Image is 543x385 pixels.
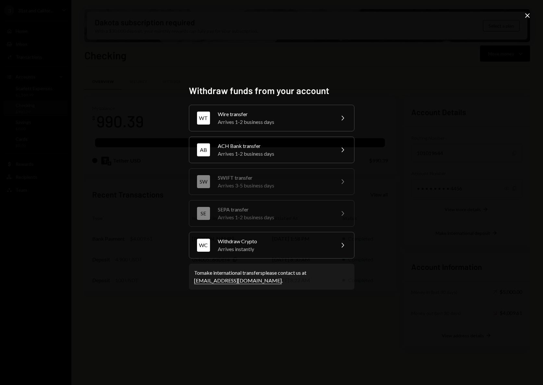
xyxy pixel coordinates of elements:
[197,175,210,188] div: SW
[218,182,331,189] div: Arrives 3-5 business days
[218,150,331,158] div: Arrives 1-2 business days
[218,206,331,213] div: SEPA transfer
[189,105,354,131] button: WTWire transferArrives 1-2 business days
[218,237,331,245] div: Withdraw Crypto
[197,207,210,220] div: SE
[218,142,331,150] div: ACH Bank transfer
[197,112,210,125] div: WT
[194,269,349,284] div: To make international transfers please contact us at .
[189,232,354,259] button: WCWithdraw CryptoArrives instantly
[194,277,282,284] a: [EMAIL_ADDRESS][DOMAIN_NAME]
[189,137,354,163] button: ABACH Bank transferArrives 1-2 business days
[189,200,354,227] button: SESEPA transferArrives 1-2 business days
[218,245,331,253] div: Arrives instantly
[218,213,331,221] div: Arrives 1-2 business days
[218,174,331,182] div: SWIFT transfer
[189,168,354,195] button: SWSWIFT transferArrives 3-5 business days
[218,118,331,126] div: Arrives 1-2 business days
[189,84,354,97] h2: Withdraw funds from your account
[197,143,210,156] div: AB
[197,239,210,252] div: WC
[218,110,331,118] div: Wire transfer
